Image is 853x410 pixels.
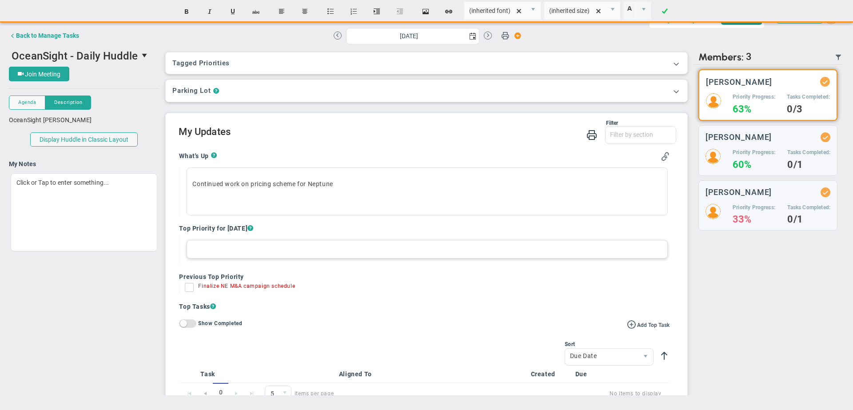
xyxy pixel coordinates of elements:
[637,322,670,328] span: Add Top Task
[706,93,721,108] img: 206891.Person.photo
[30,132,138,147] button: Display Huddle in Classic Layout
[9,27,79,44] button: Back to Manage Tasks
[12,50,138,62] span: OceanSight - Daily Huddle
[9,160,159,168] h4: My Notes
[25,71,60,78] span: Join Meeting
[222,3,243,20] button: Underline
[464,2,526,20] input: Font Name
[501,31,509,44] span: Print Huddle
[9,96,45,110] button: Agenda
[544,2,606,20] input: Font Size
[18,99,36,106] span: Agenda
[198,320,242,326] label: Show Completed
[706,78,773,86] h3: [PERSON_NAME]
[366,3,387,20] button: Indent
[636,2,651,20] span: select
[733,105,775,113] h4: 63%
[343,3,364,20] button: Insert ordered list
[746,51,752,63] span: 3
[9,116,92,123] span: OceanSight [PERSON_NAME]
[733,215,775,223] h4: 33%
[698,51,744,63] span: Members:
[265,386,334,402] span: items per page
[265,386,278,401] span: 5
[172,87,211,95] h3: Parking Lot
[415,3,436,20] button: Insert image
[572,366,616,383] th: Due
[179,273,669,281] h4: Previous Top Priority
[213,383,228,402] span: 0
[822,189,829,195] div: Updated Status
[586,129,597,140] span: Print My Huddle Updates
[192,179,662,188] p: Continued work on pricing scheme for Neptune
[197,366,300,383] th: Task
[654,3,675,20] a: Done!
[9,67,69,81] button: Join Meeting
[527,366,572,383] th: Created
[198,283,295,289] span: Finalize NE M&A campaign schedule
[605,2,620,20] span: select
[179,302,669,311] h4: Top Tasks
[565,341,654,347] div: Sort
[172,59,680,67] h3: Tagged Priorities
[733,149,775,156] h5: Priority Progress:
[787,215,830,223] h4: 0/1
[706,204,721,219] img: 204747.Person.photo
[733,161,775,169] h4: 60%
[565,349,638,364] span: Due Date
[706,149,721,164] img: 204746.Person.photo
[176,3,197,20] button: Bold
[138,48,153,63] span: select
[606,127,676,143] input: Filter by section
[294,3,315,20] button: Center text
[335,366,527,383] th: Aligned To
[627,319,670,329] button: Add Top Task
[16,32,79,39] div: Back to Manage Tasks
[265,386,291,402] span: 0
[733,204,775,211] h5: Priority Progress:
[638,349,653,366] span: select
[787,204,830,211] h5: Tasks Completed:
[510,30,522,42] span: Action Button
[733,93,775,101] h5: Priority Progress:
[179,152,211,160] h4: What's Up
[822,79,828,85] div: Updated Status
[822,134,829,140] div: Updated Status
[11,173,157,251] div: Click or Tap to enter something...
[787,93,830,101] h5: Tasks Completed:
[706,133,772,141] h3: [PERSON_NAME]
[179,224,669,232] h4: Top Priority for [DATE]
[54,99,82,106] span: Description
[271,3,292,20] button: Align text left
[787,149,830,156] h5: Tasks Completed:
[199,3,220,20] button: Italic
[179,120,618,126] div: Filter
[835,54,842,61] span: Filter Updated Members
[706,188,772,196] h3: [PERSON_NAME]
[179,126,676,139] h2: My Updates
[438,3,459,20] button: Insert hyperlink
[278,386,291,401] span: select
[787,161,830,169] h4: 0/1
[245,3,267,20] button: Strikethrough
[344,388,661,399] span: No items to display
[623,1,651,20] span: Current selected color is rgba(255, 255, 255, 0)
[320,3,341,20] button: Insert unordered list
[787,105,830,113] h4: 0/3
[45,96,91,110] button: Description
[526,2,541,20] span: select
[466,28,479,44] span: select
